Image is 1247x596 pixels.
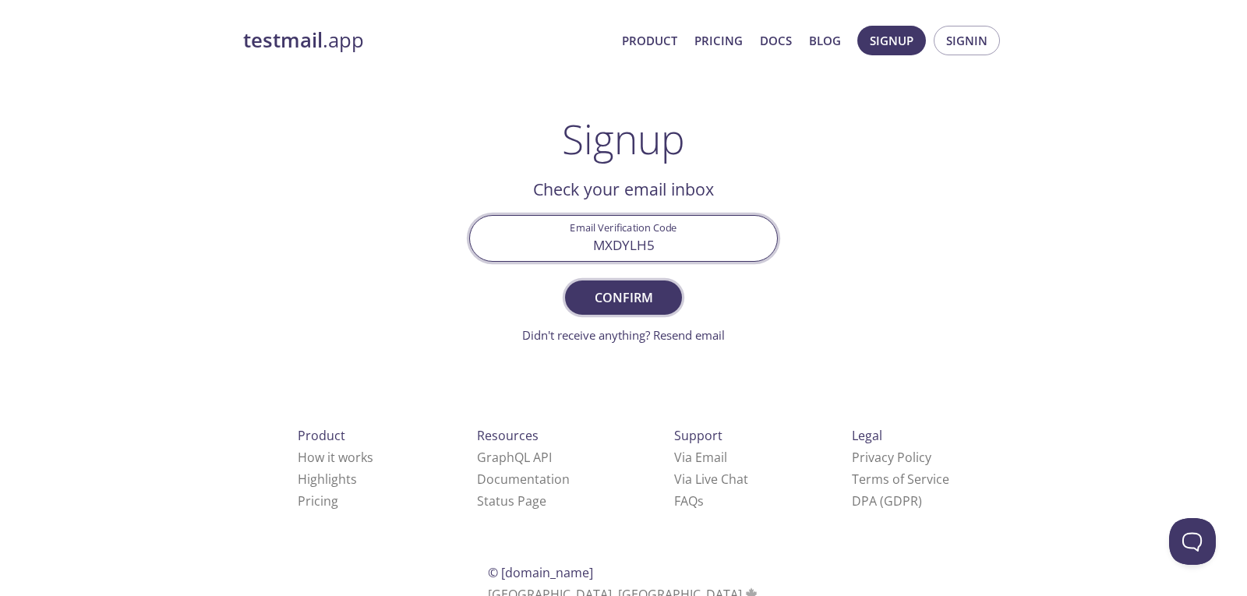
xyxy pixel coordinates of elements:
span: Support [674,427,722,444]
a: How it works [298,449,373,466]
span: Confirm [582,287,665,309]
button: Signin [934,26,1000,55]
a: Terms of Service [852,471,949,488]
a: Didn't receive anything? Resend email [522,327,725,343]
span: © [DOMAIN_NAME] [488,564,593,581]
span: Signin [946,30,987,51]
a: Privacy Policy [852,449,931,466]
span: Product [298,427,345,444]
button: Confirm [565,280,682,315]
a: DPA (GDPR) [852,492,922,510]
a: Pricing [298,492,338,510]
h1: Signup [562,115,685,162]
a: Highlights [298,471,357,488]
a: Product [622,30,677,51]
a: Status Page [477,492,546,510]
iframe: Help Scout Beacon - Open [1169,518,1216,565]
span: Resources [477,427,539,444]
a: GraphQL API [477,449,552,466]
a: testmail.app [243,27,609,54]
a: Pricing [694,30,743,51]
span: Signup [870,30,913,51]
a: Via Email [674,449,727,466]
a: Via Live Chat [674,471,748,488]
h2: Check your email inbox [469,176,778,203]
span: Legal [852,427,882,444]
button: Signup [857,26,926,55]
a: Documentation [477,471,570,488]
a: Docs [760,30,792,51]
span: s [698,492,704,510]
a: Blog [809,30,841,51]
a: FAQ [674,492,704,510]
strong: testmail [243,26,323,54]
